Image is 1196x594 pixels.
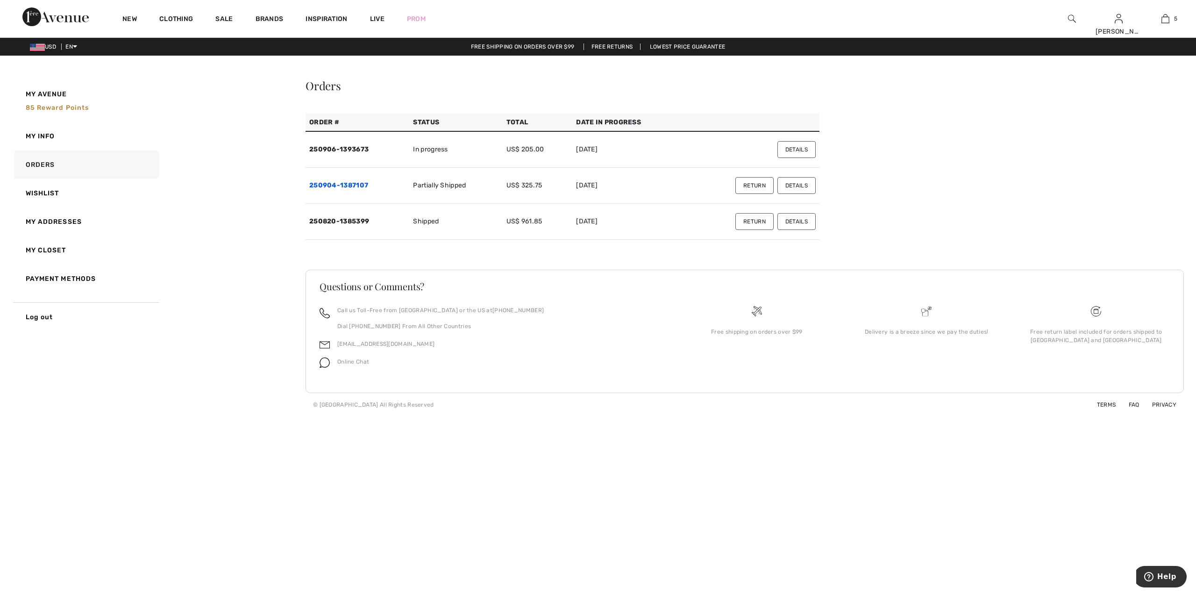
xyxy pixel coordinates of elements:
[492,307,544,314] a: [PHONE_NUMBER]
[409,168,502,204] td: Partially Shipped
[12,150,159,179] a: Orders
[309,181,368,189] a: 250904-1387107
[12,122,159,150] a: My Info
[752,306,762,316] img: Free shipping on orders over $99
[679,328,834,336] div: Free shipping on orders over $99
[1091,306,1101,316] img: Free shipping on orders over $99
[337,341,434,347] a: [EMAIL_ADDRESS][DOMAIN_NAME]
[735,213,774,230] button: Return
[12,208,159,236] a: My Addresses
[503,168,573,204] td: US$ 325.75
[409,204,502,240] td: Shipped
[1136,566,1187,589] iframe: Opens a widget where you can find more information
[26,89,67,99] span: My Avenue
[320,340,330,350] img: email
[407,14,426,24] a: Prom
[337,358,369,365] span: Online Chat
[256,15,284,25] a: Brands
[337,306,544,315] p: Call us Toll-Free from [GEOGRAPHIC_DATA] or the US at
[572,131,684,168] td: [DATE]
[1019,328,1174,344] div: Free return label included for orders shipped to [GEOGRAPHIC_DATA] and [GEOGRAPHIC_DATA]
[320,282,1170,291] h3: Questions or Comments?
[306,15,347,25] span: Inspiration
[313,401,434,409] div: © [GEOGRAPHIC_DATA] All Rights Reserved
[735,177,774,194] button: Return
[572,204,684,240] td: [DATE]
[1141,401,1176,408] a: Privacy
[1068,13,1076,24] img: search the website
[1161,13,1169,24] img: My Bag
[22,7,89,26] img: 1ère Avenue
[320,358,330,368] img: chat
[409,114,502,131] th: Status
[26,104,89,112] span: 85 Reward points
[777,177,816,194] button: Details
[584,43,641,50] a: Free Returns
[337,322,544,330] p: Dial [PHONE_NUMBER] From All Other Countries
[30,43,60,50] span: USD
[642,43,733,50] a: Lowest Price Guarantee
[215,15,233,25] a: Sale
[503,114,573,131] th: Total
[921,306,932,316] img: Delivery is a breeze since we pay the duties!
[777,213,816,230] button: Details
[309,217,369,225] a: 250820-1385399
[12,265,159,293] a: Payment Methods
[1174,14,1177,23] span: 5
[12,302,159,331] a: Log out
[503,204,573,240] td: US$ 961.85
[320,308,330,318] img: call
[1086,401,1116,408] a: Terms
[1142,13,1188,24] a: 5
[12,236,159,265] a: My Closet
[370,14,384,24] a: Live
[159,15,193,25] a: Clothing
[30,43,45,51] img: US Dollar
[12,179,159,208] a: Wishlist
[572,114,684,131] th: Date in Progress
[122,15,137,25] a: New
[777,141,816,158] button: Details
[409,131,502,168] td: In progress
[306,114,409,131] th: Order #
[1115,13,1123,24] img: My Info
[306,80,819,91] div: Orders
[463,43,582,50] a: Free shipping on orders over $99
[1118,401,1139,408] a: FAQ
[849,328,1004,336] div: Delivery is a breeze since we pay the duties!
[1115,14,1123,23] a: Sign In
[309,145,369,153] a: 250906-1393673
[1096,27,1141,36] div: [PERSON_NAME]
[65,43,77,50] span: EN
[503,131,573,168] td: US$ 205.00
[572,168,684,204] td: [DATE]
